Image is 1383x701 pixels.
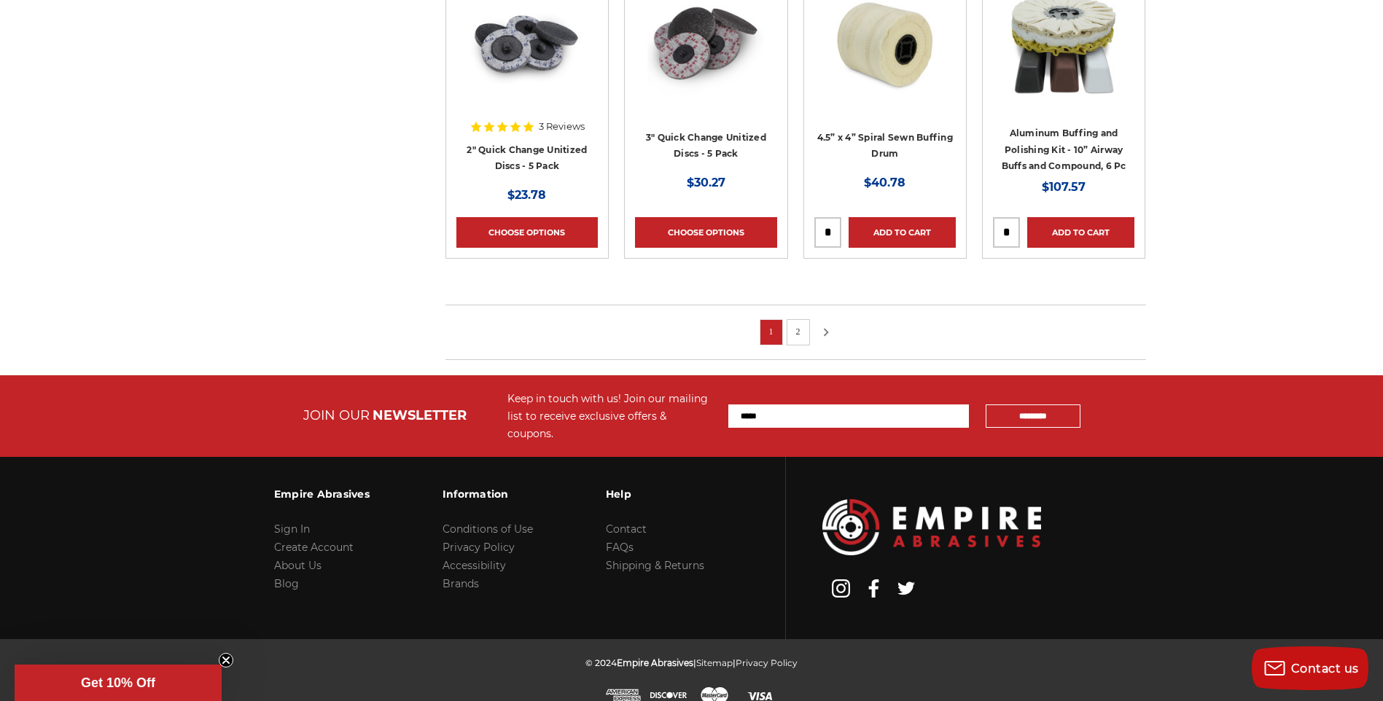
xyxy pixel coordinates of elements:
[15,665,222,701] div: Get 10% OffClose teaser
[1252,646,1368,690] button: Contact us
[606,559,704,572] a: Shipping & Returns
[539,122,585,131] span: 3 Reviews
[646,132,766,160] a: 3" Quick Change Unitized Discs - 5 Pack
[274,559,322,572] a: About Us
[1291,662,1359,675] span: Contact us
[736,657,798,668] a: Privacy Policy
[443,522,533,536] a: Conditions of Use
[817,132,953,160] a: 4.5” x 4” Spiral Sewn Buffing Drum
[507,188,546,202] span: $23.78
[443,541,515,554] a: Privacy Policy
[1027,217,1134,248] a: Add to Cart
[467,144,587,172] a: 2" Quick Change Unitized Discs - 5 Pack
[507,390,714,442] div: Keep in touch with us! Join our mailing list to receive exclusive offers & coupons.
[443,479,533,509] h3: Information
[585,654,798,672] p: © 2024 | |
[687,176,725,189] span: $30.27
[456,217,598,248] a: Choose Options
[274,577,299,590] a: Blog
[849,217,956,248] a: Add to Cart
[219,653,233,667] button: Close teaser
[606,522,647,536] a: Contact
[791,324,806,340] a: 2
[822,499,1041,555] img: Empire Abrasives Logo Image
[635,217,776,248] a: Choose Options
[443,559,506,572] a: Accessibility
[303,407,370,423] span: JOIN OUR
[764,324,779,340] a: 1
[606,479,704,509] h3: Help
[443,577,479,590] a: Brands
[864,176,905,189] span: $40.78
[1042,180,1086,194] span: $107.57
[274,479,370,509] h3: Empire Abrasives
[81,675,155,690] span: Get 10% Off
[617,657,693,668] span: Empire Abrasives
[274,522,310,536] a: Sign In
[1002,128,1126,171] a: Aluminum Buffing and Polishing Kit - 10” Airway Buffs and Compound, 6 Pc
[696,657,733,668] a: Sitemap
[606,541,634,554] a: FAQs
[373,407,467,423] span: NEWSLETTER
[274,541,354,554] a: Create Account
